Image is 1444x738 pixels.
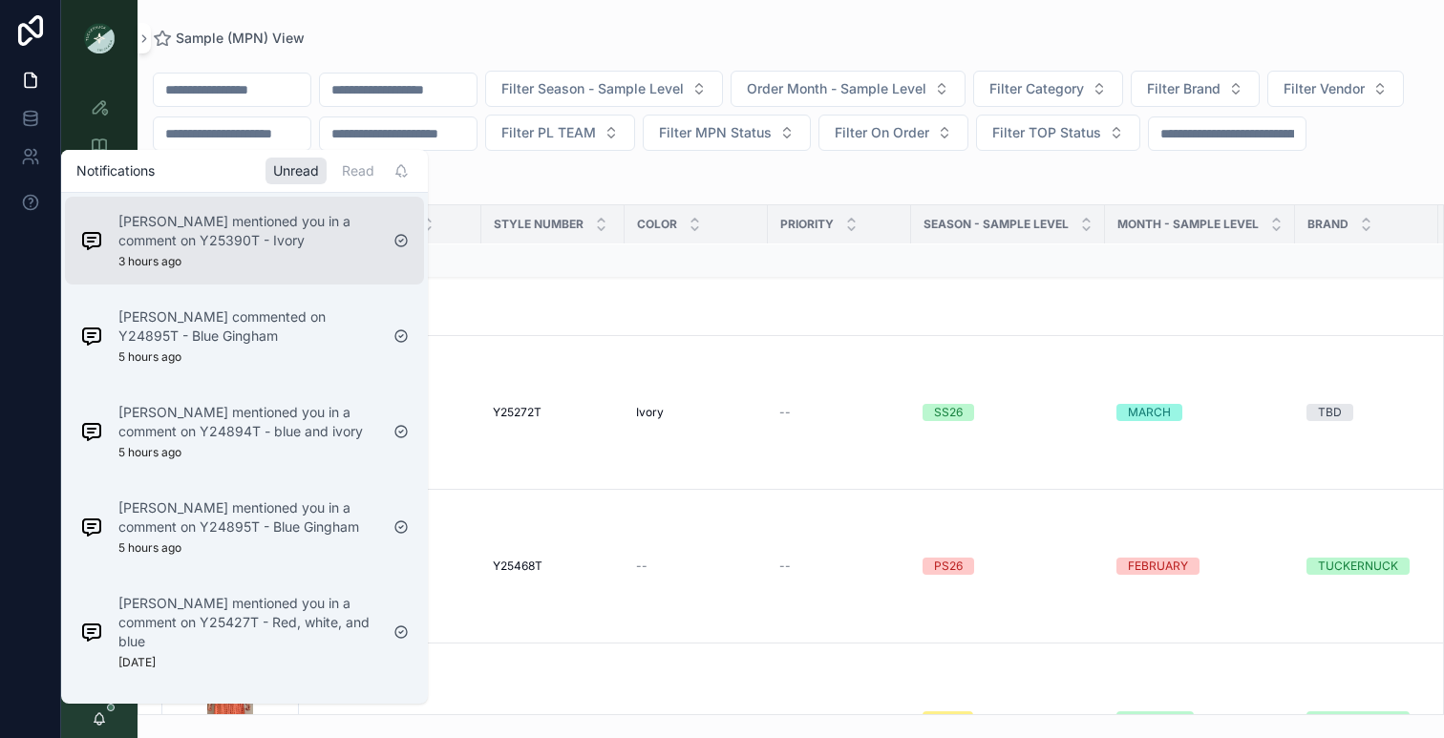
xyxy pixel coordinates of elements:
[780,217,834,232] span: PRIORITY
[84,23,115,53] img: App logo
[80,325,103,348] img: Notification icon
[118,655,156,670] p: [DATE]
[779,405,900,420] a: --
[76,161,155,180] h1: Notifications
[493,559,542,574] span: Y25468T
[636,559,648,574] span: --
[118,594,378,651] p: [PERSON_NAME] mentioned you in a comment on Y25427T - Red, white, and blue
[1267,71,1404,107] button: Select Button
[992,123,1101,142] span: Filter TOP Status
[493,712,613,727] a: Y24275T
[747,79,926,98] span: Order Month - Sample Level
[80,420,103,443] img: Notification icon
[61,76,138,416] div: scrollable content
[118,349,181,365] p: 5 hours ago
[976,115,1140,151] button: Select Button
[1306,558,1427,575] a: TUCKERNUCK
[659,123,772,142] span: Filter MPN Status
[118,498,378,537] p: [PERSON_NAME] mentioned you in a comment on Y24895T - Blue Gingham
[1116,404,1284,421] a: MARCH
[1307,217,1348,232] span: Brand
[934,711,962,728] div: RE26
[1284,79,1365,98] span: Filter Vendor
[1318,711,1398,728] div: TUCKERNUCK
[637,217,677,232] span: Color
[176,29,305,48] span: Sample (MPN) View
[1117,217,1259,232] span: MONTH - SAMPLE LEVEL
[80,229,103,252] img: Notification icon
[265,158,327,184] div: Unread
[1128,404,1171,421] div: MARCH
[973,71,1123,107] button: Select Button
[334,712,470,727] a: Eve Skirt
[779,559,900,574] a: --
[493,712,542,727] span: Y24275T
[1131,71,1260,107] button: Select Button
[818,115,968,151] button: Select Button
[493,405,541,420] span: Y25272T
[118,212,378,250] p: [PERSON_NAME] mentioned you in a comment on Y25390T - Ivory
[643,115,811,151] button: Select Button
[1306,404,1427,421] a: TBD
[731,71,966,107] button: Select Button
[636,712,666,727] span: Coral
[1147,79,1221,98] span: Filter Brand
[835,123,929,142] span: Filter On Order
[779,712,832,727] span: PRIORITY
[80,516,103,538] img: Notification icon
[989,79,1084,98] span: Filter Category
[923,558,1094,575] a: PS26
[1116,711,1284,728] a: JANUARY
[779,559,791,574] span: --
[118,540,181,556] p: 5 hours ago
[779,712,900,727] a: PRIORITY
[1116,558,1284,575] a: FEBRUARY
[779,405,791,420] span: --
[1128,558,1188,575] div: FEBRUARY
[923,711,1094,728] a: RE26
[485,71,723,107] button: Select Button
[493,559,613,574] a: Y25468T
[1306,711,1427,728] a: TUCKERNUCK
[1318,558,1398,575] div: TUCKERNUCK
[80,621,103,643] img: Notification icon
[636,712,756,727] a: Coral
[485,115,635,151] button: Select Button
[636,405,664,420] span: Ivory
[934,558,963,575] div: PS26
[118,445,181,460] p: 5 hours ago
[153,29,305,48] a: Sample (MPN) View
[923,404,1094,421] a: SS26
[118,403,378,441] p: [PERSON_NAME] mentioned you in a comment on Y24894T - blue and ivory
[334,712,383,727] span: Eve Skirt
[334,158,382,184] div: Read
[501,79,684,98] span: Filter Season - Sample Level
[924,217,1069,232] span: Season - Sample Level
[494,217,584,232] span: Style Number
[1128,711,1182,728] div: JANUARY
[501,123,596,142] span: Filter PL TEAM
[493,405,613,420] a: Y25272T
[934,404,963,421] div: SS26
[118,254,181,269] p: 3 hours ago
[1318,404,1342,421] div: TBD
[118,307,378,346] p: [PERSON_NAME] commented on Y24895T - Blue Gingham
[636,559,756,574] a: --
[636,405,756,420] a: Ivory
